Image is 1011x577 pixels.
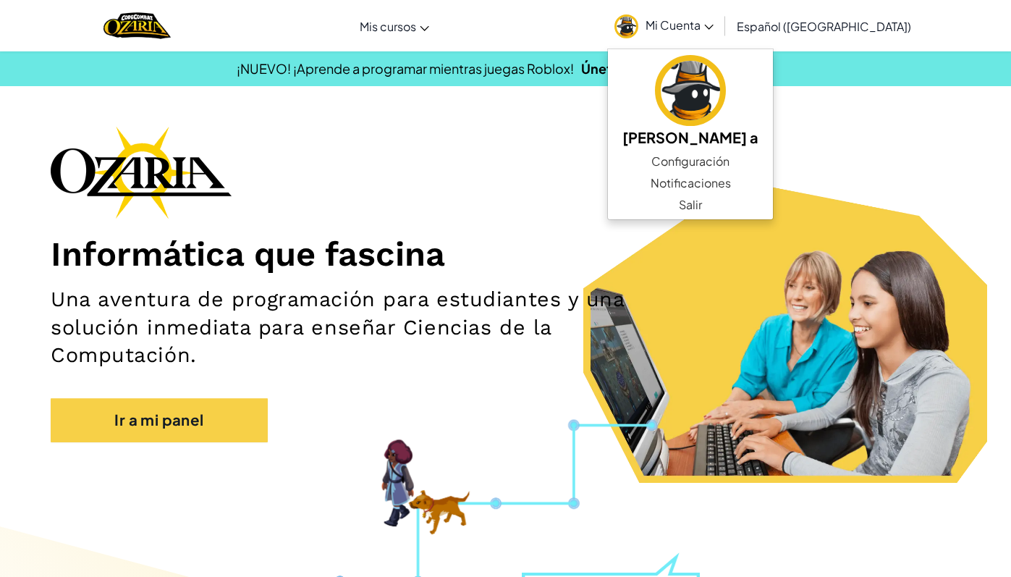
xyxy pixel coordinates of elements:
[237,60,574,77] span: ¡NUEVO! ¡Aprende a programar mientras juegas Roblox!
[352,7,436,46] a: Mis cursos
[655,55,726,126] img: avatar
[51,126,232,219] img: Ozaria branding logo
[608,151,773,172] a: Configuración
[103,11,171,41] a: Ozaria by CodeCombat logo
[51,233,960,274] h1: Informática que fascina
[614,14,638,38] img: avatar
[622,126,758,148] h5: [PERSON_NAME] a
[608,172,773,194] a: Notificaciones
[360,19,416,34] span: Mis cursos
[646,17,714,33] span: Mi Cuenta
[581,60,774,77] a: Únete a la Lista de Espera Beta.
[607,3,721,49] a: Mi Cuenta
[51,285,660,370] h2: Una aventura de programación para estudiantes y una solución inmediata para enseñar Ciencias de l...
[737,19,911,34] span: Español ([GEOGRAPHIC_DATA])
[608,194,773,216] a: Salir
[103,11,171,41] img: Home
[608,53,773,151] a: [PERSON_NAME] a
[51,398,268,442] a: Ir a mi panel
[729,7,918,46] a: Español ([GEOGRAPHIC_DATA])
[651,174,731,192] span: Notificaciones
